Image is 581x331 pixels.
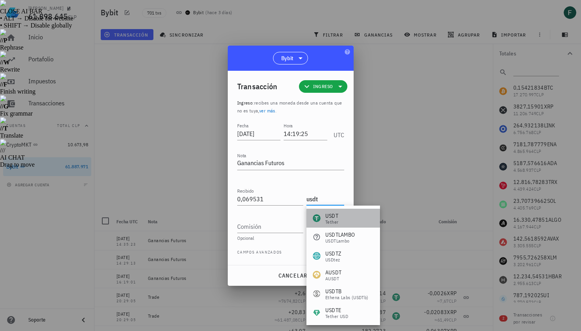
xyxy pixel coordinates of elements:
div: USDTB [325,287,369,295]
div: USDTZ-icon [313,252,321,260]
div: AUSDT-icon [313,271,321,279]
input: Moneda [306,193,343,205]
div: USDTE [325,306,348,314]
div: Ethena Labs (USDTb) [325,295,369,300]
div: USDTLAMBO [325,231,355,239]
div: USDTB-icon [313,290,321,298]
div: Tether [325,220,338,224]
div: USDT-icon [313,214,321,222]
span: Campos avanzados [237,249,282,257]
div: USDTZ [325,250,341,257]
button: cancelar [275,268,310,283]
div: USDTE-icon [313,309,321,316]
div: Tether USD [325,314,348,319]
div: AUSDT [325,268,341,276]
div: USDTLambo [325,239,355,243]
div: Opcional [237,236,344,241]
div: USDT [325,212,338,220]
label: Recibido [237,188,254,194]
span: cancelar [278,272,307,279]
div: USDtez [325,257,341,262]
div: aUSDT [325,276,341,281]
